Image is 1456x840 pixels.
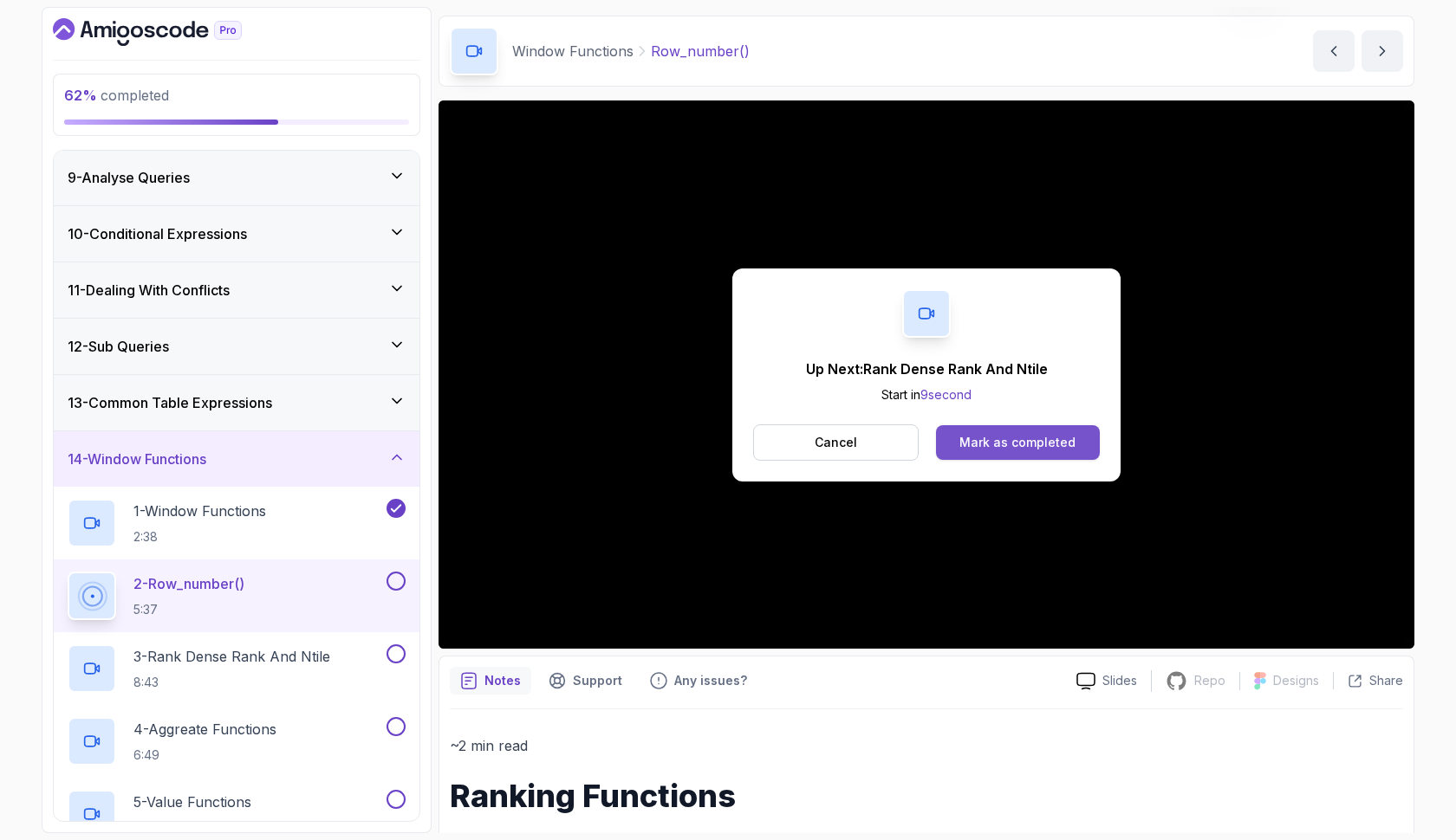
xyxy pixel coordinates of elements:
[651,41,750,61] p: Row_number()
[133,501,266,521] p: 1 - Window Functions
[1102,672,1137,689] p: Slides
[133,719,276,740] p: 4 - Aggreate Functions
[450,733,1403,758] p: ~2 min read
[54,206,419,262] button: 10-Conditional Expressions
[1194,672,1225,689] p: Repo
[53,18,282,46] a: Dashboard
[133,573,244,594] p: 2 - Row_number()
[920,387,972,402] span: 9 second
[1273,672,1319,689] p: Designs
[133,819,251,837] p: 6:59
[133,601,244,618] p: 5:37
[68,499,406,547] button: 1-Window Functions2:38
[133,646,330,667] p: 3 - Rank Dense Rank And Ntile
[54,262,419,318] button: 11-Dealing With Conflicts
[640,667,757,695] button: Feedback button
[1333,672,1403,689] button: Share
[54,319,419,374] button: 12-Sub Queries
[450,779,1403,813] h1: Ranking Functions
[133,746,276,764] p: 6:49
[133,674,330,691] p: 8:43
[1369,672,1403,689] p: Share
[68,223,247,244] h3: 10 - Conditional Expressions
[133,528,266,546] p: 2:38
[68,644,406,693] button: 3-Rank Dense Rank And Ntile8:43
[68,717,406,766] button: 4-Aggreate Functions6:49
[68,449,206,469] h3: 14 - Window Functions
[806,359,1048,379] p: Up Next: Rank Dense Rank And Ntile
[959,434,1076,451] div: Mark as completed
[538,667,633,695] button: Support button
[806,386,1048,404] p: Start in
[1362,30,1403,72] button: next content
[64,87,169,104] span: completed
[674,672,747,689] p: Any issues?
[450,667,531,695] button: notes button
[573,672,622,689] p: Support
[133,792,251,812] p: 5 - Value Functions
[439,100,1414,649] iframe: 2 - ROW_NUMBER()
[815,434,857,451] p: Cancel
[936,425,1100,460] button: Mark as completed
[68,392,272,413] h3: 13 - Common Table Expressions
[68,572,406,620] button: 2-Row_number()5:37
[68,790,406,838] button: 5-Value Functions6:59
[54,375,419,430] button: 13-Common Table Expressions
[64,87,97,104] span: 62 %
[484,672,521,689] p: Notes
[68,336,169,357] h3: 12 - Sub Queries
[512,41,634,61] p: Window Functions
[54,431,419,487] button: 14-Window Functions
[54,150,419,205] button: 9-Analyse Queries
[68,167,190,188] h3: 9 - Analyse Queries
[1063,672,1151,690] a: Slides
[1313,30,1355,72] button: previous content
[753,424,919,461] button: Cancel
[68,280,230,300] h3: 11 - Dealing With Conflicts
